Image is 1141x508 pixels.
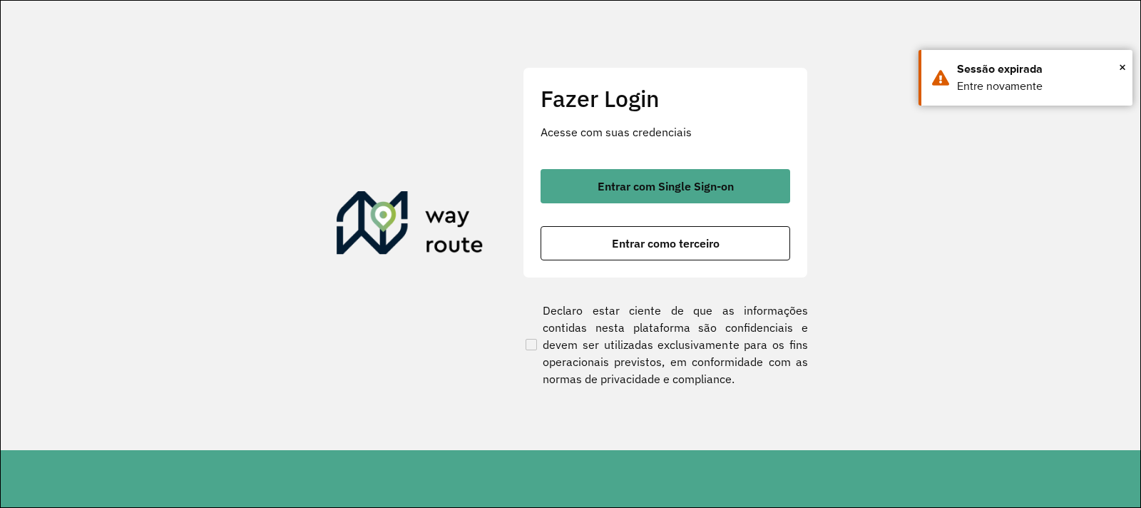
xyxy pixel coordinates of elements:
span: × [1119,56,1126,78]
div: Entre novamente [957,78,1122,95]
button: button [541,169,790,203]
label: Declaro estar ciente de que as informações contidas nesta plataforma são confidenciais e devem se... [523,302,808,387]
button: button [541,226,790,260]
span: Entrar com Single Sign-on [598,181,734,192]
p: Acesse com suas credenciais [541,123,790,141]
span: Entrar como terceiro [612,238,720,249]
img: Roteirizador AmbevTech [337,191,483,260]
button: Close [1119,56,1126,78]
div: Sessão expirada [957,61,1122,78]
h2: Fazer Login [541,85,790,112]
